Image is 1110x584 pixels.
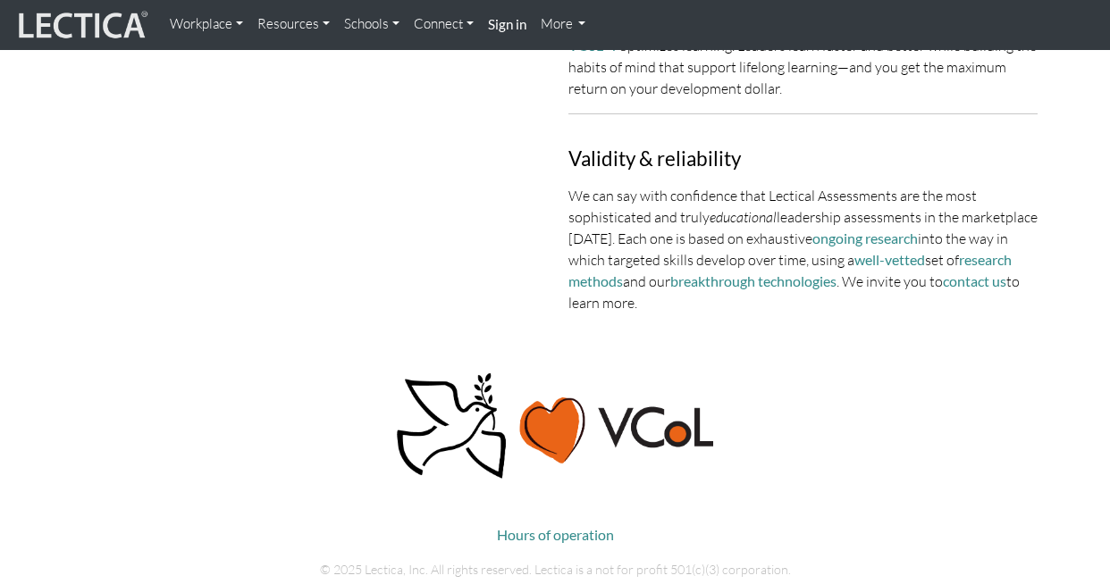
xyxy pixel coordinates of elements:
[59,560,1051,580] p: © 2025 Lectica, Inc. All rights reserved. Lectica is a not for profit 501(c)(3) corporation.
[854,251,925,268] a: well-vetted
[407,7,481,42] a: Connect
[670,272,837,289] a: breakthrough technologies
[568,35,1038,99] p: optimizes learning. Leaders learn faster and better while building the habits of mind that suppor...
[943,272,1006,289] a: contact us
[14,8,148,42] img: lecticalive
[488,16,526,32] strong: Sign in
[250,7,337,42] a: Resources
[337,7,407,42] a: Schools
[391,371,719,481] img: Peace, love, VCoL
[812,229,918,246] a: ongoing research
[497,526,614,543] a: Hours of operation
[568,185,1038,313] p: We can say with confidence that Lectical Assessments are the most sophisticated and truly leaders...
[710,208,777,226] em: educational
[568,148,1038,171] h3: Validity & reliability
[534,7,593,42] a: More
[568,251,1012,289] a: research methods
[481,7,534,43] a: Sign in
[568,37,619,54] a: VCoL+7
[163,7,250,42] a: Workplace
